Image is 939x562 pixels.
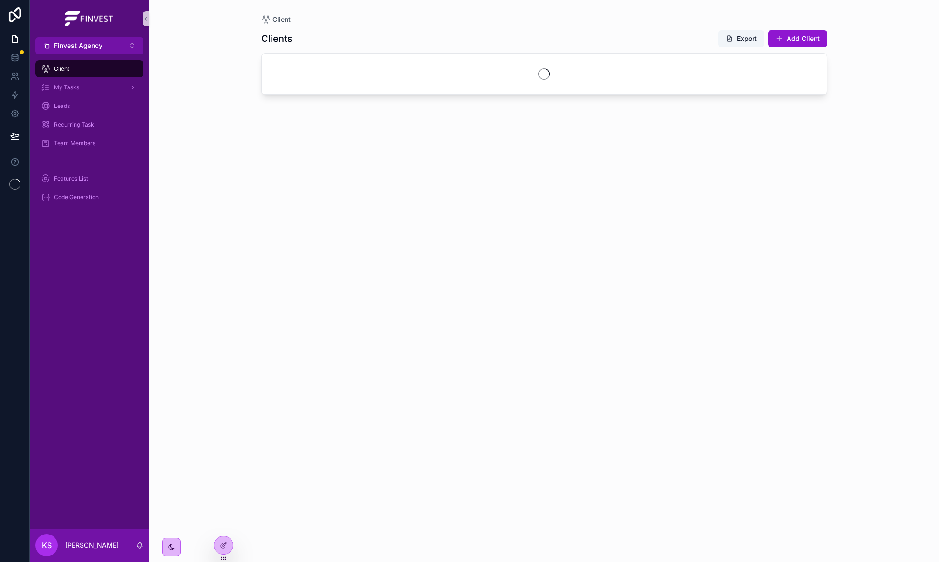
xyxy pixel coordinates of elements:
span: KS [42,540,52,551]
span: Team Members [54,140,95,147]
span: Client [54,65,69,73]
a: My Tasks [35,79,143,96]
a: Features List [35,170,143,187]
h1: Clients [261,32,293,45]
span: Leads [54,102,70,110]
span: Code Generation [54,194,99,201]
a: Leads [35,98,143,114]
span: Client [272,15,291,24]
button: Add Client [768,30,827,47]
span: Recurring Task [54,121,94,128]
a: Client [35,60,143,77]
button: Select Button [35,37,143,54]
span: Finvest Agency [54,41,102,50]
div: scrollable content [30,54,149,218]
span: Features List [54,175,88,182]
p: [PERSON_NAME] [65,541,119,550]
button: Export [718,30,764,47]
img: App logo [65,11,114,26]
span: My Tasks [54,84,79,91]
a: Recurring Task [35,116,143,133]
a: Code Generation [35,189,143,206]
a: Client [261,15,291,24]
a: Team Members [35,135,143,152]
